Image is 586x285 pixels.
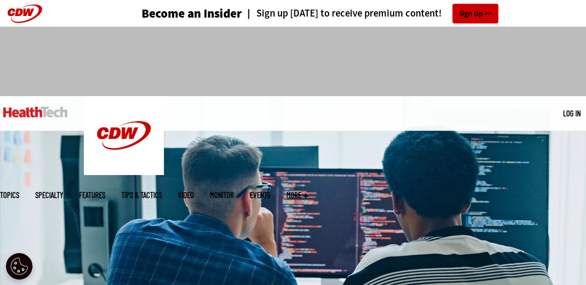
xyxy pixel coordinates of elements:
a: MonITor [210,191,234,199]
button: Open Preferences [6,253,33,280]
img: Home [3,107,68,117]
a: CDW [84,167,164,178]
iframe: advertisement [99,37,488,85]
a: Log in [563,108,581,118]
a: Become an Insider [142,7,242,20]
img: Home [84,96,164,175]
div: User menu [563,108,581,119]
div: Cookie Settings [6,253,33,280]
a: Events [250,191,270,199]
a: Sign Up [452,4,498,23]
a: Video [178,191,194,199]
span: More [286,191,308,199]
a: Tips & Tactics [121,191,162,199]
a: Features [79,191,105,199]
a: Sign up [DATE] to receive premium content! [242,9,442,19]
span: Specialty [35,191,63,199]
